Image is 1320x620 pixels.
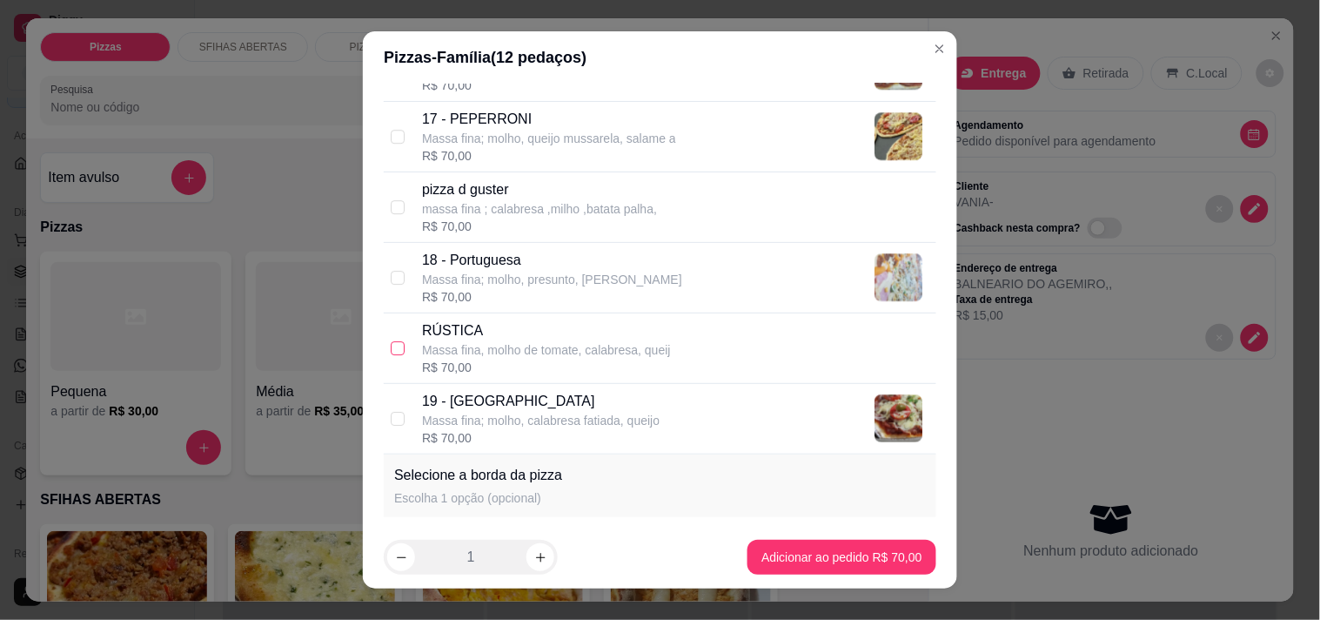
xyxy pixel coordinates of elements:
p: Massa fina, molho de tomate, calabresa, queij [422,341,671,359]
p: RÚSTICA [422,320,671,341]
button: Adicionar ao pedido R$ 70,00 [747,540,935,575]
div: R$ 70,00 [422,77,670,94]
p: 18 - Portuguesa [422,250,682,271]
p: Escolha 1 opção (opcional) [394,489,562,507]
div: R$ 70,00 [422,218,657,235]
p: 19 - [GEOGRAPHIC_DATA] [422,391,660,412]
p: Massa fina; molho, presunto, [PERSON_NAME] [422,271,682,288]
button: decrease-product-quantity [387,543,415,571]
button: Close [926,35,954,63]
img: product-image [874,112,922,160]
div: Catupiry [429,524,481,545]
img: product-image [874,253,922,301]
div: Pizzas - Família ( 12 pedaços) [384,45,936,70]
div: R$ 70,00 [422,359,671,376]
p: 1 [467,547,475,568]
p: 17 - PEPERRONI [422,109,676,130]
p: pizza d guster [422,179,657,200]
p: Massa fina; molho, calabresa fatiada, queijo [422,412,660,429]
button: increase-product-quantity [526,543,554,571]
img: product-image [874,394,922,442]
p: Massa fina; molho, queijo mussarela, salame a [422,130,676,147]
div: R$ 70,00 [422,429,660,447]
p: Selecione a borda da pizza [394,465,562,486]
div: R$ 70,00 [422,147,676,165]
p: massa fina ; calabresa ,milho ,batata palha, [422,200,657,218]
div: R$ 70,00 [422,288,682,306]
